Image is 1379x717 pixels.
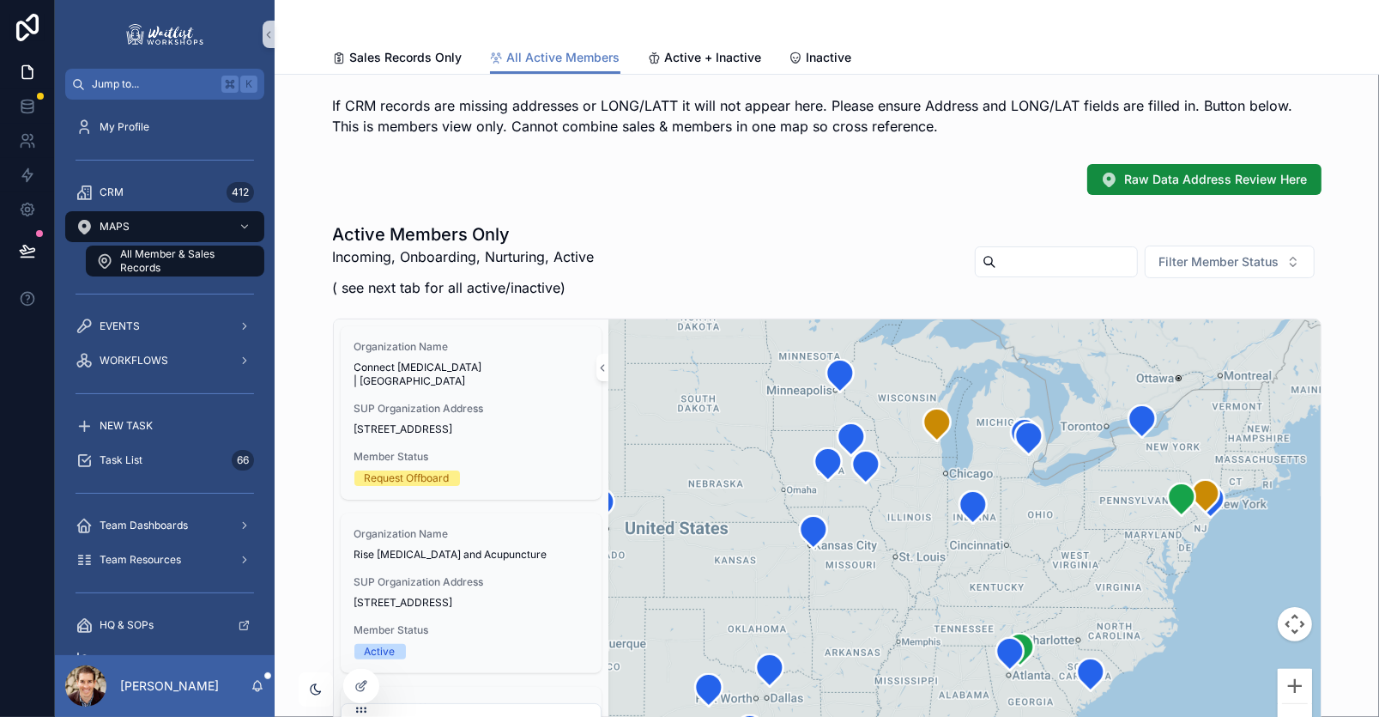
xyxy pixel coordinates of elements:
p: [PERSON_NAME] [120,678,219,695]
a: NEW TASK [65,410,264,441]
a: Sales Records Only [333,42,463,76]
h1: Active Members Only [333,222,595,246]
a: Organization NameRise [MEDICAL_DATA] and AcupunctureSUP Organization Address[STREET_ADDRESS]Membe... [341,513,602,673]
a: Task List66 [65,445,264,476]
span: Connect [MEDICAL_DATA] | [GEOGRAPHIC_DATA] [354,361,588,388]
a: All Active Members [490,42,620,75]
span: NEW TASK [100,419,153,433]
div: 66 [232,450,254,471]
a: HQ & SOPs [65,610,264,641]
span: Member Status [354,623,588,637]
div: Active [365,644,396,659]
div: 412 [227,182,254,203]
button: Map camera controls [1278,607,1312,641]
a: My Profile [65,112,264,143]
span: WORKFLOWS [100,354,168,368]
div: Request Offboard [365,471,450,486]
span: K [242,77,256,91]
img: App logo [124,21,206,48]
span: Jump to... [92,77,215,91]
a: Team Dashboards [65,510,264,541]
button: Select Button [1145,246,1315,278]
span: Show Rates [100,653,157,666]
span: Rise [MEDICAL_DATA] and Acupuncture [354,548,588,562]
span: Raw Data Address Review Here [1125,171,1308,188]
span: All Member & Sales Records [120,247,247,275]
span: CRM [100,185,124,199]
span: MAPS [100,220,130,234]
span: Inactive [807,49,852,66]
a: All Member & Sales Records [86,246,264,276]
span: Member Status [354,450,588,464]
a: Active + Inactive [648,42,762,76]
span: SUP Organization Address [354,402,588,416]
a: WORKFLOWS [65,345,264,376]
span: Filter Member Status [1159,253,1279,270]
span: [STREET_ADDRESS] [354,422,588,436]
div: scrollable content [55,100,275,655]
span: My Profile [100,120,149,134]
span: Organization Name [354,340,588,354]
span: Sales Records Only [350,49,463,66]
button: Raw Data Address Review Here [1087,164,1322,195]
a: EVENTS [65,311,264,342]
span: [STREET_ADDRESS] [354,596,588,610]
span: Active + Inactive [665,49,762,66]
span: Organization Name [354,527,588,541]
a: Inactive [789,42,852,76]
span: SUP Organization Address [354,575,588,589]
span: Task List [100,453,142,467]
span: If CRM records are missing addresses or LONG/LATT it will not appear here. Please ensure Address ... [333,97,1293,135]
a: Organization NameConnect [MEDICAL_DATA] | [GEOGRAPHIC_DATA]SUP Organization Address[STREET_ADDRES... [341,326,602,500]
a: Show Rates [65,644,264,675]
button: Zoom in [1278,669,1312,703]
span: Team Resources [100,553,181,567]
a: Team Resources [65,544,264,575]
span: EVENTS [100,319,140,333]
a: CRM412 [65,177,264,208]
span: HQ & SOPs [100,618,154,632]
p: Incoming, Onboarding, Nurturing, Active [333,246,595,267]
button: Jump to...K [65,69,264,100]
span: All Active Members [507,49,620,66]
p: ( see next tab for all active/inactive) [333,277,595,298]
span: Team Dashboards [100,519,188,532]
span: Organization Name [354,701,588,714]
a: MAPS [65,211,264,242]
